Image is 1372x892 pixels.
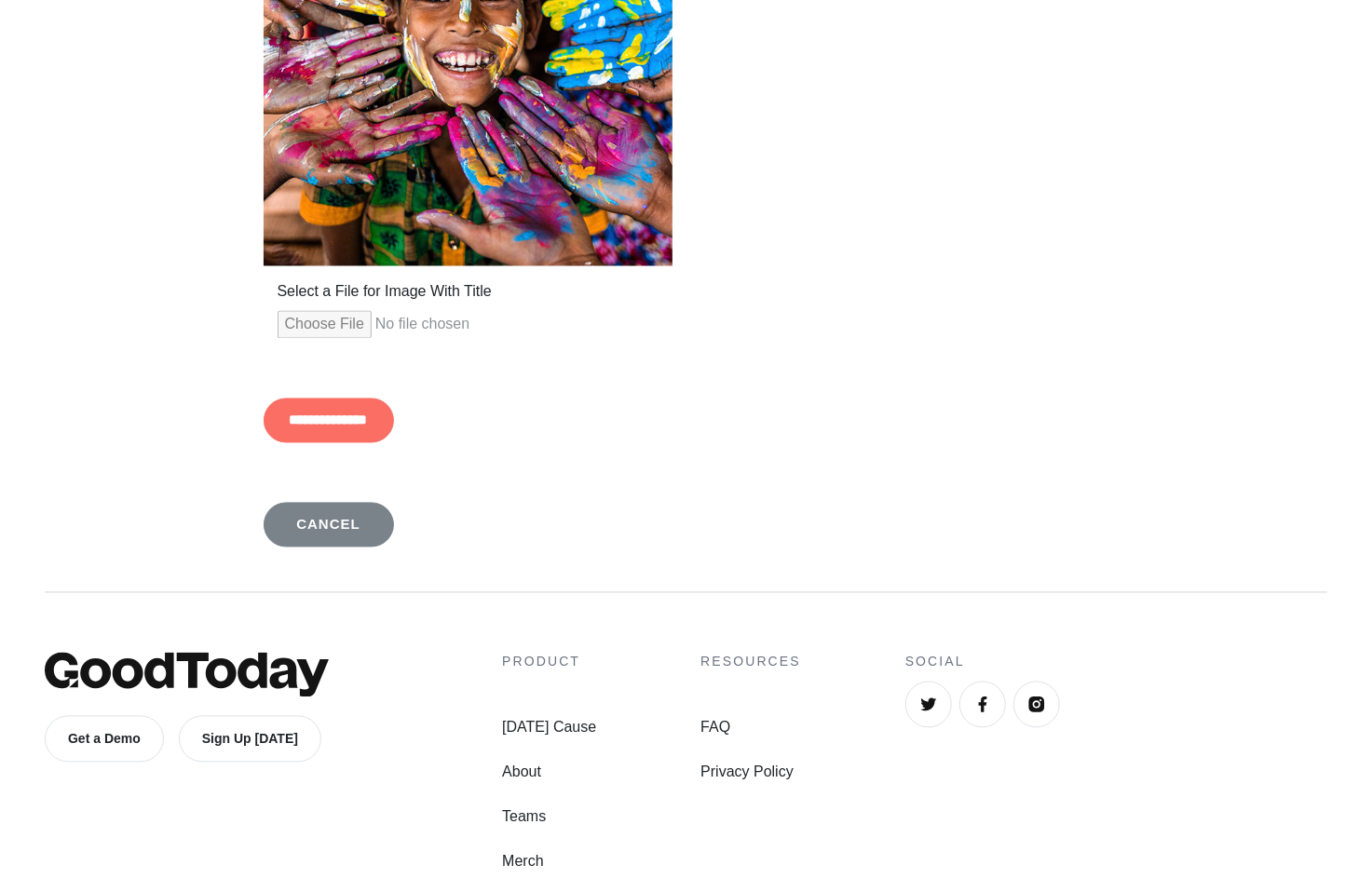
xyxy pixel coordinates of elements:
h4: Product [502,653,596,672]
a: Privacy Policy [700,762,801,784]
label: Select a File for Image With Title [278,281,492,304]
h4: Resources [700,653,801,672]
a: Instagram [1013,682,1060,728]
a: FAQ [700,717,801,739]
a: Merch [502,851,596,873]
a: Teams [502,806,596,829]
a: Cancel [264,503,394,547]
img: Facebook [973,696,992,714]
a: [DATE] Cause [502,717,596,739]
a: Sign Up [DATE] [179,716,321,763]
img: Instagram [1027,696,1046,714]
img: Twitter [919,696,938,714]
a: Get a Demo [45,716,164,763]
a: Twitter [905,682,952,728]
img: GoodToday [45,653,329,697]
h4: Social [905,653,1327,672]
a: Facebook [959,682,1006,728]
a: About [502,762,596,784]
